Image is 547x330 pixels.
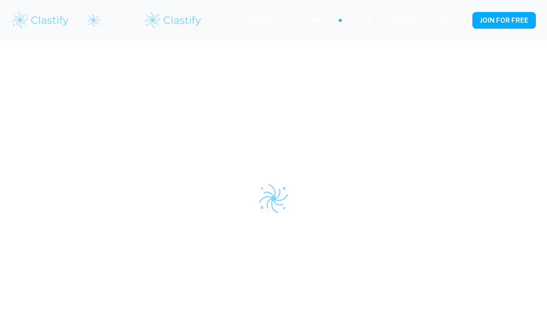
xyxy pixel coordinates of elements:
img: Clastify logo [257,182,290,215]
a: Schools [390,15,416,25]
button: Help and Feedback [460,18,465,23]
p: Exemplars [246,15,280,25]
a: Clastify logo [81,13,101,27]
img: Clastify logo [87,13,101,27]
a: Login [435,15,453,25]
p: Review [298,15,320,25]
a: Tutoring [343,15,372,25]
img: Clastify logo [144,11,203,30]
button: JOIN FOR FREE [472,12,536,29]
img: Clastify logo [11,11,70,30]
